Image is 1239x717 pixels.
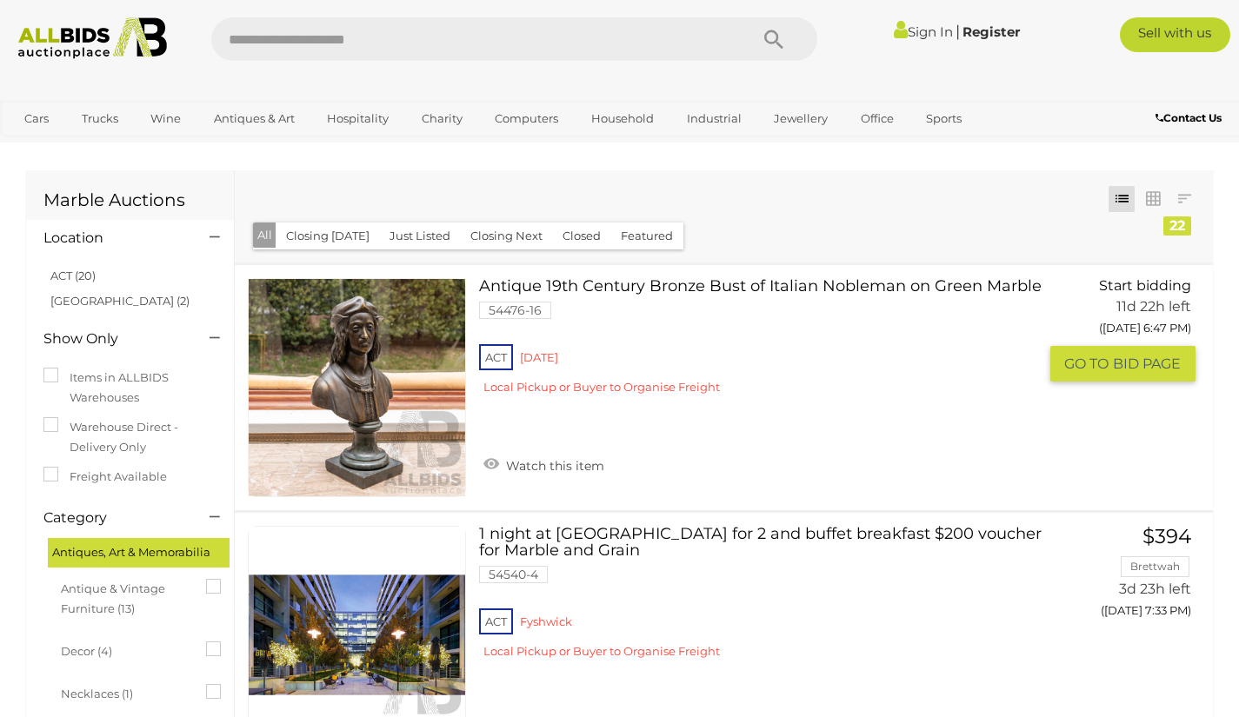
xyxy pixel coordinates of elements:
span: | [956,22,960,41]
h1: Marble Auctions [43,190,216,209]
span: BID PAGE [1113,355,1181,373]
a: Household [580,104,665,133]
h4: Show Only [43,331,183,347]
span: Antique & Vintage Furniture (13) [61,574,191,620]
img: Allbids.com.au [10,17,176,59]
a: Wine [139,104,192,133]
a: $394 Brettwah 3d 23h left ([DATE] 7:33 PM) [1063,526,1196,627]
button: Closing [DATE] [276,222,380,249]
a: Watch this item [479,451,609,477]
a: Start bidding 11d 22h left ([DATE] 6:47 PM) GO TOBID PAGE [1063,278,1196,383]
button: All [253,222,276,248]
button: Featured [610,222,683,249]
span: Start bidding [1099,277,1191,294]
a: Cars [13,104,60,133]
a: Hospitality [316,104,400,133]
button: Closing Next [460,222,553,249]
a: Trucks [70,104,130,133]
a: Charity [410,104,474,133]
a: Sports [915,104,973,133]
a: Industrial [676,104,753,133]
b: Contact Us [1156,111,1222,124]
a: Contact Us [1156,109,1226,128]
span: GO TO [1064,355,1113,373]
div: 22 [1163,216,1191,236]
div: Antiques, Art & Memorabilia [48,538,230,567]
a: [GEOGRAPHIC_DATA] (2) [50,294,190,308]
h4: Location [43,230,183,246]
a: Jewellery [763,104,839,133]
span: Watch this item [502,458,604,474]
a: Register [963,23,1020,40]
label: Freight Available [43,467,167,487]
a: Office [849,104,905,133]
a: Computers [483,104,570,133]
span: Necklaces (1) [61,680,191,704]
a: ACT (20) [50,269,96,282]
a: Antique 19th Century Bronze Bust of Italian Nobleman on Green Marble 54476-16 ACT [DATE] Local Pi... [492,278,1036,408]
span: Decor (4) [61,637,191,661]
h4: Category [43,510,183,526]
a: Sign In [894,23,953,40]
a: Sell with us [1120,17,1231,52]
button: Just Listed [379,222,461,249]
label: Items in ALLBIDS Warehouses [43,368,216,408]
a: [GEOGRAPHIC_DATA] [13,133,159,162]
button: Search [730,17,817,61]
a: Antiques & Art [203,104,306,133]
a: 1 night at [GEOGRAPHIC_DATA] for 2 and buffet breakfast $200 voucher for Marble and Grain 54540-4... [492,526,1036,672]
label: Warehouse Direct - Delivery Only [43,417,216,458]
button: Closed [552,222,611,249]
button: GO TOBID PAGE [1050,346,1196,382]
span: $394 [1142,524,1191,548]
